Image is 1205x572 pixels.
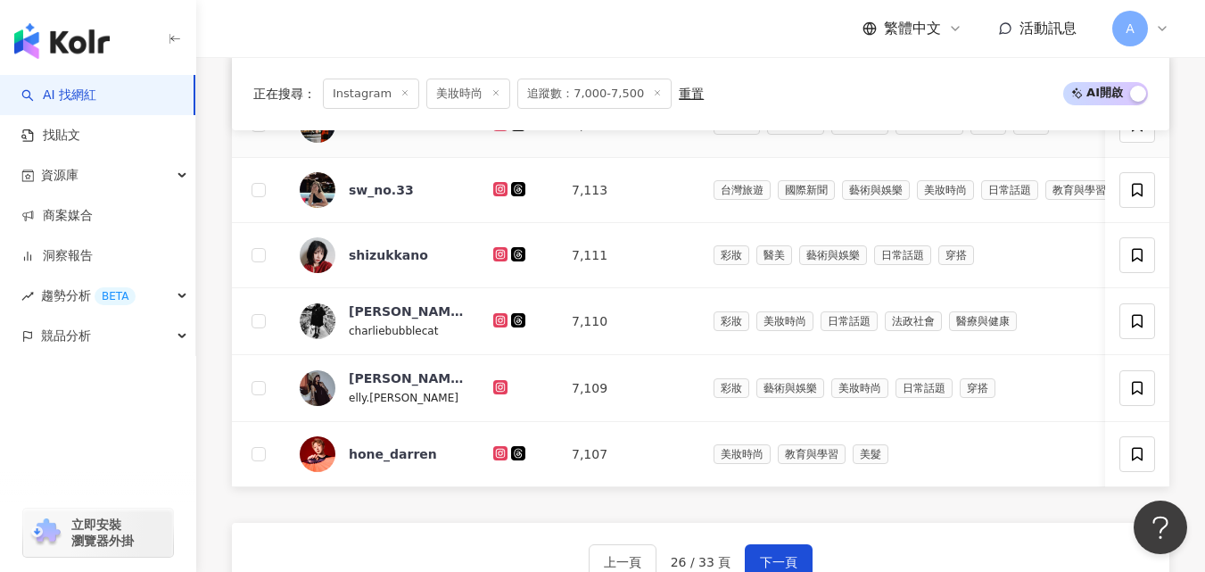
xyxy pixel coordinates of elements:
[71,517,134,549] span: 立即安裝 瀏覽器外掛
[95,287,136,305] div: BETA
[14,23,110,59] img: logo
[799,245,867,265] span: 藝術與娛樂
[300,303,335,339] img: KOL Avatar
[557,223,699,288] td: 7,111
[300,237,335,273] img: KOL Avatar
[938,245,974,265] span: 穿搭
[756,311,813,331] span: 美妝時尚
[714,245,749,265] span: 彩妝
[349,246,428,264] div: shizukkano
[756,245,792,265] span: 醫美
[300,172,465,208] a: KOL Avatarsw_no.33
[300,436,335,472] img: KOL Avatar
[756,378,824,398] span: 藝術與娛樂
[300,369,465,407] a: KOL Avatar[PERSON_NAME]elly.[PERSON_NAME]
[323,79,419,109] span: Instagram
[300,237,465,273] a: KOL Avatarshizukkano
[1019,20,1077,37] span: 活動訊息
[349,181,414,199] div: sw_no.33
[874,245,931,265] span: 日常話題
[21,247,93,265] a: 洞察報告
[300,172,335,208] img: KOL Avatar
[23,509,173,557] a: chrome extension立即安裝 瀏覽器外掛
[714,180,771,200] span: 台灣旅遊
[831,378,888,398] span: 美妝時尚
[349,369,465,387] div: [PERSON_NAME]
[949,311,1017,331] span: 醫療與健康
[557,158,699,223] td: 7,113
[778,444,846,464] span: 教育與學習
[895,378,953,398] span: 日常話題
[714,311,749,331] span: 彩妝
[517,79,672,109] span: 追蹤數：7,000-7,500
[349,445,437,463] div: hone_darren
[29,518,63,547] img: chrome extension
[300,303,465,340] a: KOL Avatar[PERSON_NAME]charliebubblecat
[671,555,731,569] span: 26 / 33 頁
[917,180,974,200] span: 美妝時尚
[760,555,797,569] span: 下一頁
[349,392,458,404] span: elly.[PERSON_NAME]
[41,316,91,356] span: 競品分析
[981,180,1038,200] span: 日常話題
[21,290,34,303] span: rise
[557,422,699,487] td: 7,107
[778,180,835,200] span: 國際新聞
[253,87,316,101] span: 正在搜尋 ：
[842,180,910,200] span: 藝術與娛樂
[1045,180,1113,200] span: 教育與學習
[960,378,995,398] span: 穿搭
[41,276,136,316] span: 趨勢分析
[21,87,96,104] a: searchAI 找網紅
[21,127,80,145] a: 找貼文
[1126,19,1135,38] span: A
[853,444,888,464] span: 美髮
[821,311,878,331] span: 日常話題
[300,370,335,406] img: KOL Avatar
[884,19,941,38] span: 繁體中文
[714,444,771,464] span: 美妝時尚
[1134,501,1187,554] iframe: Help Scout Beacon - Open
[557,355,699,422] td: 7,109
[41,155,78,195] span: 資源庫
[557,288,699,355] td: 7,110
[21,207,93,225] a: 商案媒合
[300,436,465,472] a: KOL Avatarhone_darren
[604,555,641,569] span: 上一頁
[349,325,438,337] span: charliebubblecat
[349,303,465,320] div: [PERSON_NAME]
[885,311,942,331] span: 法政社會
[426,79,510,109] span: 美妝時尚
[679,87,704,101] div: 重置
[714,378,749,398] span: 彩妝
